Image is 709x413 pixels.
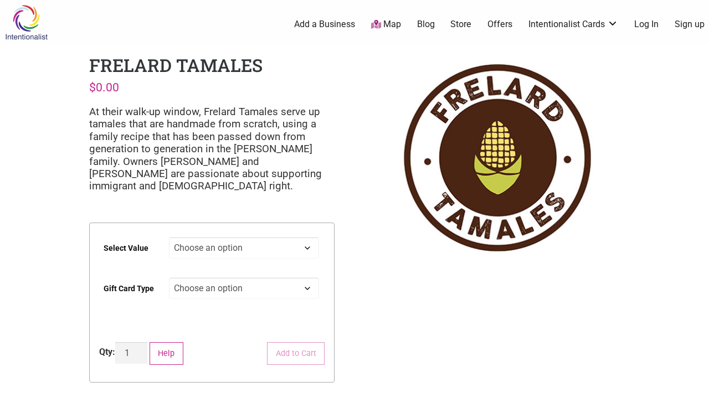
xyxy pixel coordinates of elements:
[150,342,183,365] button: Help
[374,53,620,262] img: Frelard Tamales logo
[267,342,325,365] button: Add to Cart
[487,18,512,30] a: Offers
[99,345,115,359] div: Qty:
[104,236,148,261] label: Select Value
[294,18,355,30] a: Add a Business
[115,342,147,364] input: Product quantity
[634,18,659,30] a: Log In
[450,18,471,30] a: Store
[528,18,618,30] a: Intentionalist Cards
[89,80,119,94] bdi: 0.00
[675,18,705,30] a: Sign up
[371,18,401,31] a: Map
[89,80,96,94] span: $
[104,276,154,301] label: Gift Card Type
[89,53,263,77] h1: Frelard Tamales
[89,106,335,193] p: At their walk-up window, Frelard Tamales serve up tamales that are handmade from scratch, using a...
[417,18,435,30] a: Blog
